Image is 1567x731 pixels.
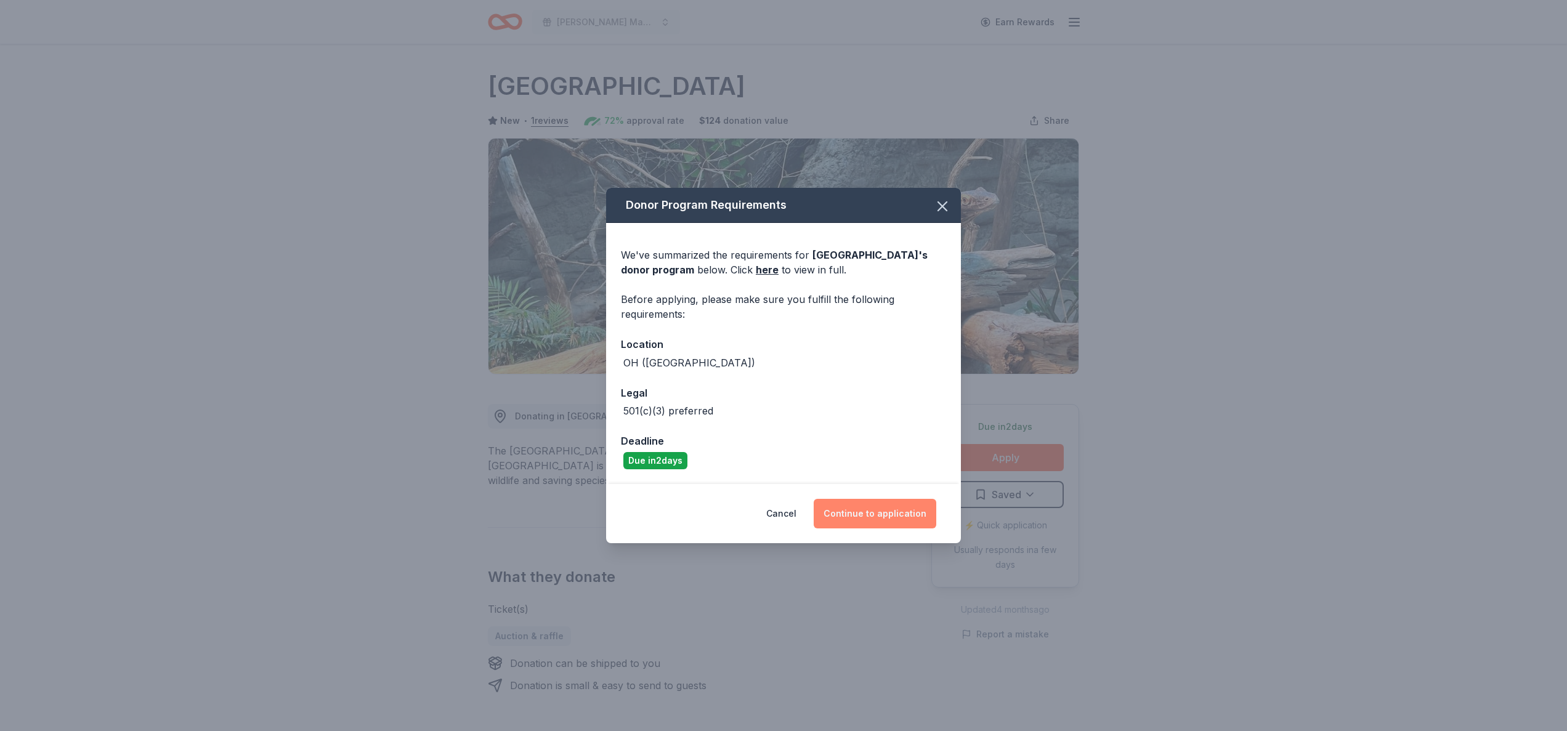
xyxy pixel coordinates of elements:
[621,336,946,352] div: Location
[621,385,946,401] div: Legal
[623,355,755,370] div: OH ([GEOGRAPHIC_DATA])
[756,262,779,277] a: here
[621,433,946,449] div: Deadline
[766,499,796,528] button: Cancel
[814,499,936,528] button: Continue to application
[621,292,946,321] div: Before applying, please make sure you fulfill the following requirements:
[623,403,713,418] div: 501(c)(3) preferred
[621,248,946,277] div: We've summarized the requirements for below. Click to view in full.
[606,188,961,223] div: Donor Program Requirements
[623,452,687,469] div: Due in 2 days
